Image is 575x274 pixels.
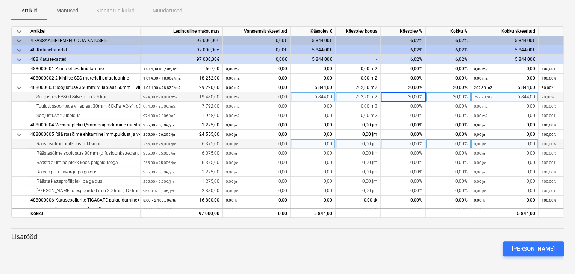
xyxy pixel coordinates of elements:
div: 0,00 [226,158,287,167]
div: 0,00€ [223,55,291,64]
div: 0,00 [226,205,287,214]
small: 0,00 tk [226,198,237,202]
small: 1 014,00 × 28,82€ / m2 [143,86,181,90]
div: Räästa katteprofiilpleki paigaldus [30,177,137,186]
div: 5 844,00 [291,208,336,218]
p: Manused [56,7,78,15]
small: 0,00 jm [474,170,486,174]
div: Käesolev kogus [336,27,381,36]
small: 0,00 jm [474,132,486,137]
div: 0,00 [474,130,535,139]
small: 100,00% [542,170,556,174]
p: Lisatööd [11,232,564,241]
div: Käesolev % [381,27,426,36]
div: 0,00 [291,196,336,205]
div: [PERSON_NAME] [512,244,555,254]
span: keyboard_arrow_down [15,83,24,92]
small: 0,00 jm [226,189,238,193]
div: 0,00 jm [336,120,381,130]
small: 0,00 m2 [226,104,240,108]
div: 6 375,00 [143,139,219,149]
div: 0,00 [291,158,336,167]
small: 70,00% [542,95,554,99]
div: Artikkel [27,27,140,36]
small: 0,00 jm [226,132,238,137]
div: Kokku [27,208,140,218]
div: 0,00 m2 [336,74,381,83]
div: 488000004 Veeninapleki 0,6mm paigaldamine räästale [30,120,137,130]
div: Räästa putukavõrgu paigaldus [30,167,137,177]
small: 0,00 jm [226,123,238,127]
div: 19 480,00 [143,92,219,102]
div: 97 000,00€ [140,55,223,64]
div: 0,00 [474,158,535,167]
div: 5 844,00€ [471,45,539,55]
div: 0,00% [381,196,426,205]
small: 0,00 jm [474,123,486,127]
div: 0,00 [291,74,336,83]
div: 5 844,00€ [291,45,336,55]
small: 100,00% [542,114,556,118]
div: 0,00 [291,130,336,139]
div: 5 844,00 [474,92,535,102]
div: 0,00 tk [336,205,381,214]
small: 255,00 × 25,00€ / jm [143,161,176,165]
div: 0,00 [474,149,535,158]
small: 0,00 m2 [226,67,240,71]
div: 0,00 [226,130,287,139]
small: 974,00 × 8,00€ / m2 [143,104,176,108]
div: 0,00 [291,205,336,214]
div: - [336,55,381,64]
small: 255,00 × 5,00€ / jm [143,170,174,174]
small: 100,00% [542,142,556,146]
div: 0,00 [474,186,535,196]
button: [PERSON_NAME] [503,241,564,256]
small: 0,00 jm [474,142,486,146]
div: 0,00 tk [336,196,381,205]
small: 255,00 × 5,00€ / jm [143,179,174,184]
small: 100,00% [542,67,556,71]
div: - [336,45,381,55]
div: [PERSON_NAME] ülespöörded min 300mm, 150mm mineraalne kõvavillaplaat + 15mm veekindel vineer + tü... [30,186,137,196]
div: 0,00 [226,167,287,177]
div: 0,00 m2 [336,111,381,120]
small: 0,00 tk [226,208,237,212]
div: 0,00 [226,149,287,158]
div: 0,00 [226,74,287,83]
div: 0,00% [381,120,426,130]
div: 1 275,00 [143,177,219,186]
div: 0,00 jm [336,130,381,139]
div: 30,00% [381,92,426,102]
div: 0,00 [291,186,336,196]
div: 292,20 m2 [336,92,381,102]
div: 0,00% [426,74,471,83]
span: keyboard_arrow_down [15,46,24,55]
div: 0,00% [381,139,426,149]
div: 0,00% [381,111,426,120]
div: 0,00 [226,186,287,196]
div: 0,00% [426,177,471,186]
div: 0,00 [474,102,535,111]
small: 0,00 jm [226,179,238,184]
div: 30,00% [426,92,471,102]
div: 20,00% [381,83,426,92]
div: Kokku % [426,27,471,36]
div: 0,00 [226,111,287,120]
div: 0,00 [226,102,287,111]
div: 97 000,00 [143,209,219,218]
div: 0,00% [426,167,471,177]
small: 0,00 m2 [474,67,488,71]
small: 0,00 m2 [226,114,240,118]
small: 1 014,00 × 18,00€ / m2 [143,76,181,80]
div: 0,00% [381,158,426,167]
div: 0,00 [226,209,287,218]
div: 488000003 Soojustuse 350mm: villaplaat 50mm + vill 300mm paigaldamine ( survetugevused 80kPa) [30,83,137,92]
small: 0,00 tk [474,198,485,202]
div: Soojustuse tüübeldus [30,111,137,120]
div: 0,00 [291,139,336,149]
small: 0,00 jm [226,161,238,165]
div: 0,00 [226,120,287,130]
div: 0,00 [291,167,336,177]
div: 450,00 [143,205,219,214]
div: 0,00 jm [336,149,381,158]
